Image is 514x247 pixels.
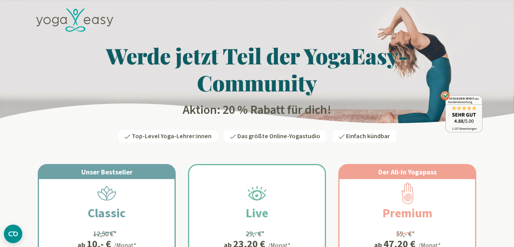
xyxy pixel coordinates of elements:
[246,228,265,239] div: 29,- €*
[132,132,212,140] span: Top-Level Yoga-Lehrer:innen
[364,204,451,222] h2: Premium
[4,225,22,243] button: CMP-Widget öffnen
[396,228,415,239] div: 59,- €*
[32,42,482,96] h1: Werde jetzt Teil der YogaEasy-Community
[81,167,133,176] span: Unser Bestseller
[93,228,117,239] div: 12,50 €*
[440,91,482,132] img: ausgezeichnet_badge.png
[378,167,437,176] span: Der All-In Yogapass
[346,132,390,140] span: Einfach kündbar
[69,204,144,222] h2: Classic
[32,102,482,118] h2: Aktion: 20 % Rabatt für dich!
[227,204,287,222] h2: Live
[237,132,320,140] span: Das größte Online-Yogastudio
